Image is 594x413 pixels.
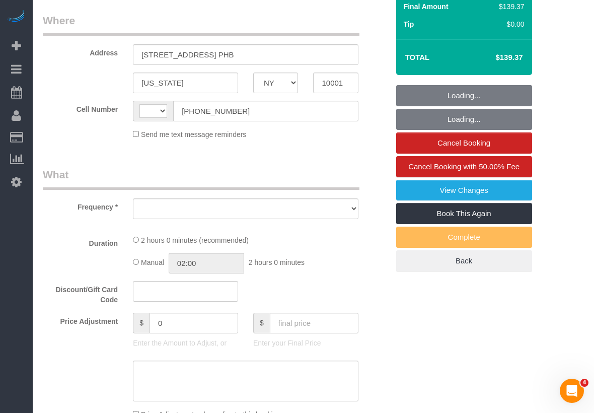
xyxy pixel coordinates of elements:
label: Address [35,44,125,58]
a: Back [396,250,532,271]
label: Price Adjustment [35,313,125,326]
a: Cancel Booking [396,132,532,154]
legend: Where [43,13,359,36]
strong: Total [405,53,430,61]
span: $ [133,313,150,333]
label: Frequency * [35,198,125,212]
span: 2 hours 0 minutes [249,258,305,266]
span: Send me text message reminders [141,130,246,139]
input: Zip Code [313,73,358,93]
div: $0.00 [495,19,524,29]
legend: What [43,167,359,190]
label: Duration [35,235,125,248]
label: Discount/Gift Card Code [35,281,125,305]
span: $ [253,313,270,333]
iframe: Intercom live chat [560,379,584,403]
span: 4 [580,379,588,387]
h4: $139.37 [465,53,523,62]
input: final price [270,313,358,333]
label: Cell Number [35,101,125,114]
img: Automaid Logo [6,10,26,24]
span: 2 hours 0 minutes (recommended) [141,236,249,244]
span: Cancel Booking with 50.00% Fee [408,162,519,171]
div: $139.37 [495,2,524,12]
input: City [133,73,238,93]
label: Final Amount [404,2,449,12]
label: Tip [404,19,414,29]
p: Enter the Amount to Adjust, or [133,338,238,348]
a: Book This Again [396,203,532,224]
a: Cancel Booking with 50.00% Fee [396,156,532,177]
p: Enter your Final Price [253,338,358,348]
input: Cell Number [173,101,358,121]
a: View Changes [396,180,532,201]
span: Manual [141,258,164,266]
